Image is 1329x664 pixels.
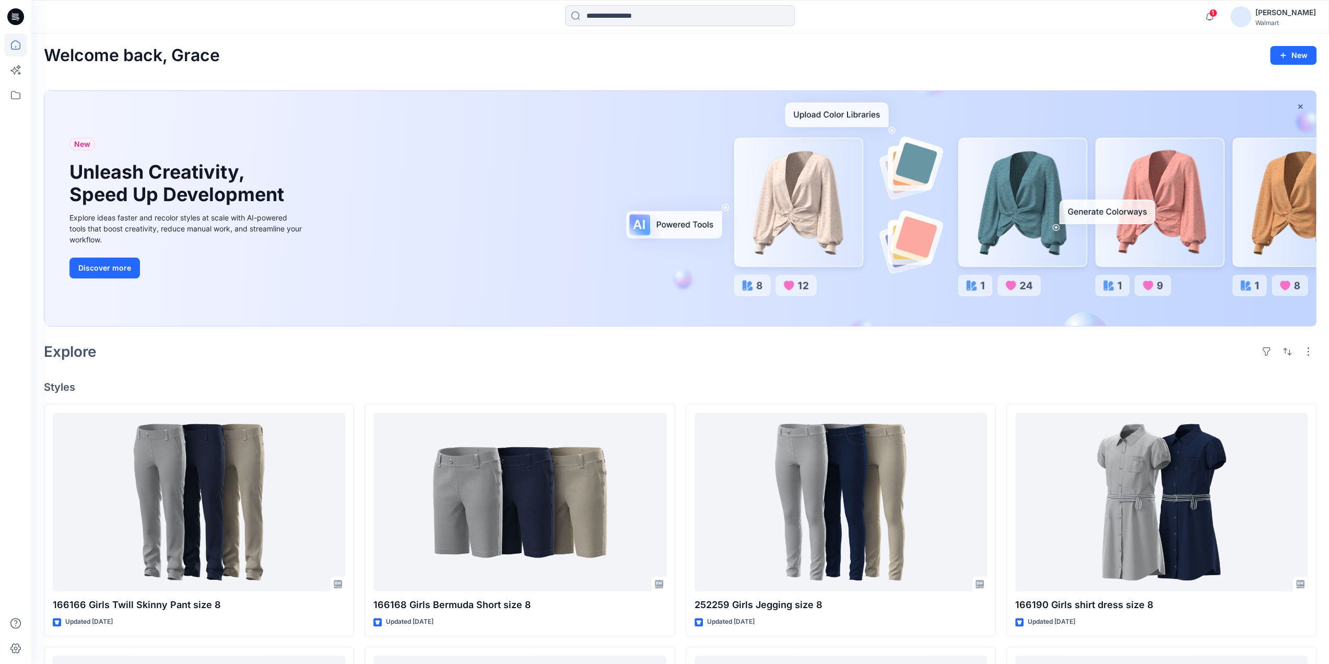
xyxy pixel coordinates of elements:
[1028,616,1075,627] p: Updated [DATE]
[69,258,304,278] a: Discover more
[44,343,97,360] h2: Explore
[74,138,90,150] span: New
[695,413,987,592] a: 252259 Girls Jegging size 8
[695,598,987,612] p: 252259 Girls Jegging size 8
[69,161,289,206] h1: Unleash Creativity, Speed Up Development
[1270,46,1316,65] button: New
[707,616,755,627] p: Updated [DATE]
[53,413,345,592] a: 166166 Girls Twill Skinny Pant size 8
[65,616,113,627] p: Updated [DATE]
[1255,6,1316,19] div: [PERSON_NAME]
[373,598,666,612] p: 166168 Girls Bermuda Short size 8
[1230,6,1251,27] img: avatar
[69,258,140,278] button: Discover more
[386,616,433,627] p: Updated [DATE]
[69,212,304,245] div: Explore ideas faster and recolor styles at scale with AI-powered tools that boost creativity, red...
[1015,413,1308,592] a: 166190 Girls shirt dress size 8
[1015,598,1308,612] p: 166190 Girls shirt dress size 8
[1255,19,1316,27] div: Walmart
[1209,9,1217,17] span: 1
[53,598,345,612] p: 166166 Girls Twill Skinny Pant size 8
[44,381,1316,393] h4: Styles
[373,413,666,592] a: 166168 Girls Bermuda Short size 8
[44,46,220,65] h2: Welcome back, Grace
